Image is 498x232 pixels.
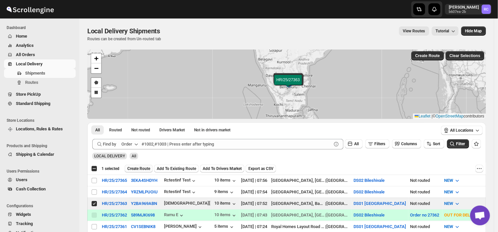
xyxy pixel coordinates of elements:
span: All [354,142,359,146]
span: NEW [444,224,453,229]
button: Y2BA969ABN [131,201,157,206]
div: Rctestinf Test [164,189,197,196]
div: [GEOGRAPHIC_DATA], [GEOGRAPHIC_DATA], [GEOGRAPHIC_DATA] [271,177,325,184]
div: Not routed [410,200,440,207]
button: Columns [392,139,421,149]
button: Export as CSV [246,165,276,173]
button: Ramu E [164,212,185,219]
span: View Routes [403,28,425,34]
span: Configurations [7,203,76,209]
button: HR/25/27365 [102,178,127,183]
p: [PERSON_NAME] [449,5,479,10]
button: Home [4,32,76,41]
button: All Orders [4,50,76,59]
button: User menu [445,4,492,15]
span: Products and Shipping [7,143,76,149]
span: Users [16,177,27,182]
span: NEW [444,189,453,194]
span: Routes [25,80,38,85]
div: HR/25/27362 [102,213,127,217]
span: Shipments [25,71,45,76]
span: Local Delivery Shipments [87,27,160,35]
span: OUT FOR DELIVERY [444,213,482,217]
span: Local Delivery [16,61,43,66]
button: Shipments [4,69,76,78]
button: Create Route [411,51,444,60]
span: Shipping & Calendar [16,152,54,157]
span: Widgets [16,212,31,217]
button: HR/25/27361 [102,224,127,229]
div: Not routed [410,223,440,230]
span: NEW [444,201,453,206]
button: Cash Collection [4,184,76,194]
button: All Locations [441,126,483,135]
span: + [94,54,99,62]
span: All [95,127,100,133]
div: [GEOGRAPHIC_DATA], [GEOGRAPHIC_DATA], [GEOGRAPHIC_DATA] [271,189,325,195]
button: Claimable [155,125,189,135]
div: | [271,189,350,195]
div: [GEOGRAPHIC_DATA] [326,177,350,184]
button: Widgets [4,210,76,219]
span: Hide Map [465,28,482,34]
div: 10 items [215,178,237,184]
button: Routed [105,125,126,135]
div: 10 items [215,201,237,207]
button: CV1SEBNIK8 [131,224,155,229]
div: Royal Homes Layout Road AECS Layout [GEOGRAPHIC_DATA] [271,223,325,230]
span: Clear Selections [450,53,480,58]
a: Open chat [470,206,490,225]
span: Add To Drivers Market [203,166,242,171]
a: Zoom out [91,63,101,73]
div: [DATE] | 07:52 [241,200,268,207]
input: #1002,#1003 | Press enter after typing [142,139,332,149]
div: | [271,177,350,184]
span: Filters [375,142,386,146]
div: [GEOGRAPHIC_DATA] [326,223,350,230]
button: DS01 [GEOGRAPHIC_DATA] [354,224,406,229]
div: [GEOGRAPHIC_DATA], [GEOGRAPHIC_DATA] [271,212,325,218]
a: Draw a rectangle [91,88,101,98]
button: Order no 27362 [410,213,439,217]
img: Marker [284,79,294,86]
button: NEW [440,221,465,232]
div: [DATE] | 07:56 [241,177,268,184]
span: Drivers Market [159,127,185,133]
button: [PERSON_NAME] [164,224,203,230]
button: HR/25/27363 [102,201,127,206]
span: LOCAL DELIVERY [94,154,125,158]
button: 5 items [215,224,235,230]
span: − [94,64,99,72]
button: Sort [424,139,444,149]
span: | [432,114,433,118]
span: Cash Collection [16,186,46,191]
a: Leaflet [415,114,431,118]
p: b607ea-2b [449,10,479,14]
button: Rctestinf Test [164,178,197,184]
button: Users [4,175,76,184]
span: Dashboard [7,25,76,30]
button: Create Route [125,165,153,173]
button: Tracking [4,219,76,228]
button: DS02 Bileshivale [354,213,385,217]
img: Marker [284,79,294,86]
span: Standard Shipping [16,101,50,106]
div: [GEOGRAPHIC_DATA] [326,212,350,218]
div: | [271,200,350,207]
div: Order [121,141,132,148]
span: Routed [109,127,122,133]
button: NEW [440,175,465,186]
span: Create Route [415,53,440,58]
span: All Orders [16,52,35,57]
a: Zoom in [91,53,101,63]
button: Filters [365,139,390,149]
div: [DEMOGRAPHIC_DATA][PERSON_NAME] [164,201,211,207]
div: [GEOGRAPHIC_DATA] [326,189,350,195]
button: Clear Selections [446,51,484,60]
img: Marker [283,80,293,87]
span: Not routed [131,127,150,133]
button: HR/25/27364 [102,189,127,194]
